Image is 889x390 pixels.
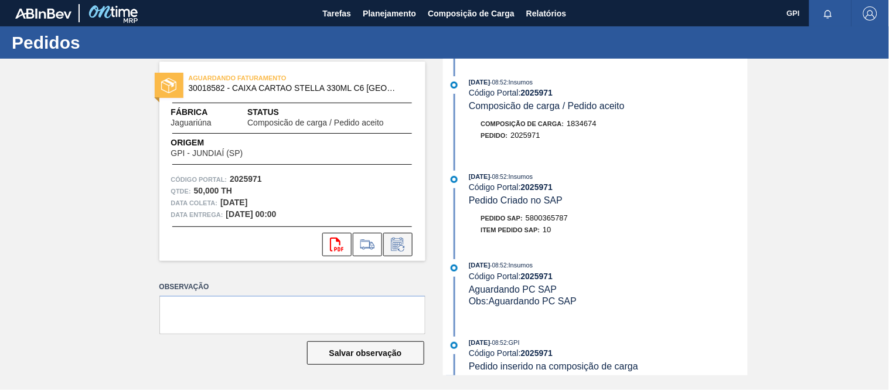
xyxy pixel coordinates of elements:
[507,173,533,180] span: : Insumos
[469,173,490,180] span: [DATE]
[469,182,747,192] div: Código Portal:
[171,209,223,221] span: Data entrega:
[491,262,507,269] span: - 08:52
[171,106,248,118] span: Fábrica
[226,209,277,219] strong: [DATE] 00:00
[469,361,638,371] span: Pedido inserido na composição de carga
[543,225,551,234] span: 10
[469,272,747,281] div: Código Portal:
[567,119,597,128] span: 1834674
[451,264,458,272] img: atual
[507,339,520,346] span: : GPI
[220,198,247,207] strong: [DATE]
[161,78,176,93] img: status
[171,185,191,197] span: Qtde :
[521,348,553,358] strong: 2025971
[194,186,232,195] strong: 50,000 TH
[481,215,523,222] span: Pedido SAP:
[469,88,747,97] div: Código Portal:
[521,272,553,281] strong: 2025971
[451,82,458,89] img: atual
[863,6,877,21] img: Logout
[322,6,351,21] span: Tarefas
[469,262,490,269] span: [DATE]
[469,296,577,306] span: Obs: Aguardando PC SAP
[491,340,507,346] span: - 08:52
[171,174,227,185] span: Código Portal:
[15,8,71,19] img: TNhmsLtSVTkK8tSr43FrP2fwEKptu5GPRR3wAAAABJRU5ErkJggg==
[383,233,413,256] div: Informar alteração no pedido
[507,79,533,86] span: : Insumos
[451,176,458,183] img: atual
[230,174,262,184] strong: 2025971
[526,213,568,222] span: 5800365787
[491,174,507,180] span: - 08:52
[521,88,553,97] strong: 2025971
[469,348,747,358] div: Código Portal:
[809,5,847,22] button: Notificações
[521,182,553,192] strong: 2025971
[171,118,212,127] span: Jaguariúna
[363,6,416,21] span: Planejamento
[481,226,540,233] span: Item pedido SAP:
[353,233,382,256] div: Ir para Composição de Carga
[247,106,413,118] span: Status
[469,79,490,86] span: [DATE]
[510,131,540,140] span: 2025971
[171,137,277,149] span: Origem
[247,118,384,127] span: Composicão de carga / Pedido aceito
[469,339,490,346] span: [DATE]
[159,279,425,296] label: Observação
[171,197,218,209] span: Data coleta:
[469,284,557,294] span: Aguardando PC SAP
[322,233,352,256] div: Abrir arquivo PDF
[189,84,401,93] span: 30018582 - CAIXA CARTAO STELLA 330ML C6 PARAGUAI
[469,195,563,205] span: Pedido Criado no SAP
[469,101,625,111] span: Composicão de carga / Pedido aceito
[189,72,353,84] span: AGUARDANDO FATURAMENTO
[12,36,220,49] h1: Pedidos
[507,262,533,269] span: : Insumos
[451,342,458,349] img: atual
[171,149,243,158] span: GPI - JUNDIAÍ (SP)
[481,132,508,139] span: Pedido :
[526,6,566,21] span: Relatórios
[428,6,515,21] span: Composição de Carga
[491,79,507,86] span: - 08:52
[481,120,564,127] span: Composição de Carga :
[307,341,424,365] button: Salvar observação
